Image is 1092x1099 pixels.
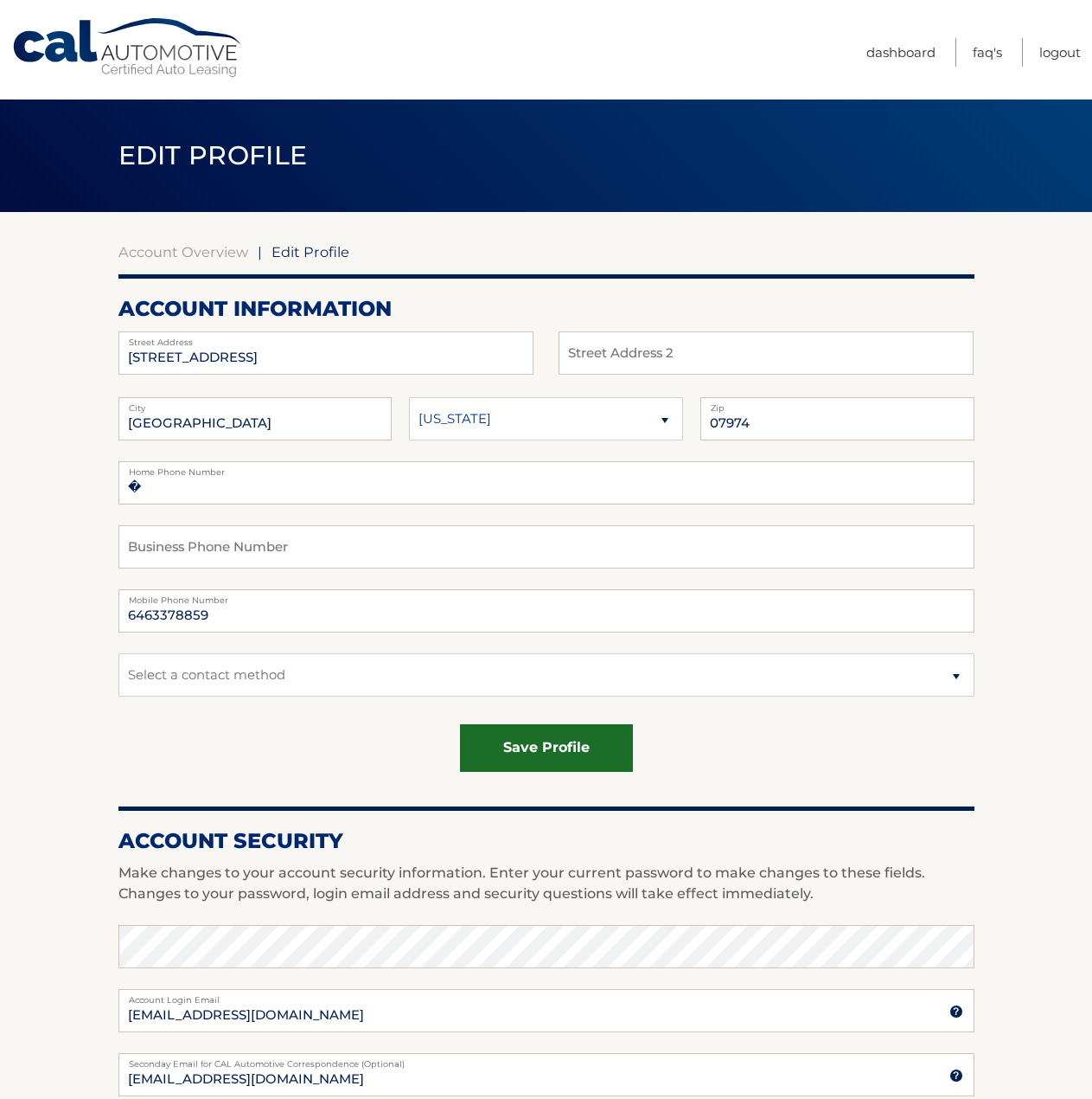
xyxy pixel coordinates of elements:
[118,139,308,171] span: Edit Profile
[118,296,974,322] h2: account information
[973,38,1002,67] a: FAQ's
[118,989,974,1032] input: Account Login Email
[118,989,974,1003] label: Account Login Email
[118,243,248,260] a: Account Overview
[949,1069,963,1083] img: tooltip.svg
[118,525,974,569] input: Business Phone Number
[118,461,974,475] label: Home Phone Number
[118,828,974,854] h2: Account Security
[258,243,262,260] span: |
[460,724,633,772] button: save profile
[1039,38,1081,67] a: Logout
[271,243,349,260] span: Edit Profile
[949,1005,963,1019] img: tooltip.svg
[700,397,974,411] label: Zip
[118,397,393,411] label: City
[118,1053,974,1096] input: Seconday Email for CAL Automotive Correspondence (Optional)
[118,589,974,633] input: Mobile Phone Number
[118,589,974,603] label: Mobile Phone Number
[118,331,533,375] input: Street Address 2
[118,331,533,345] label: Street Address
[559,331,974,375] input: Street Address 2
[866,38,936,67] a: Dashboard
[11,17,245,79] a: Cal Automotive
[700,397,974,440] input: Zip
[118,863,974,904] p: Make changes to your account security information. Enter your current password to make changes to...
[118,1053,974,1067] label: Seconday Email for CAL Automotive Correspondence (Optional)
[118,397,393,440] input: City
[118,461,974,505] input: Home Phone Number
